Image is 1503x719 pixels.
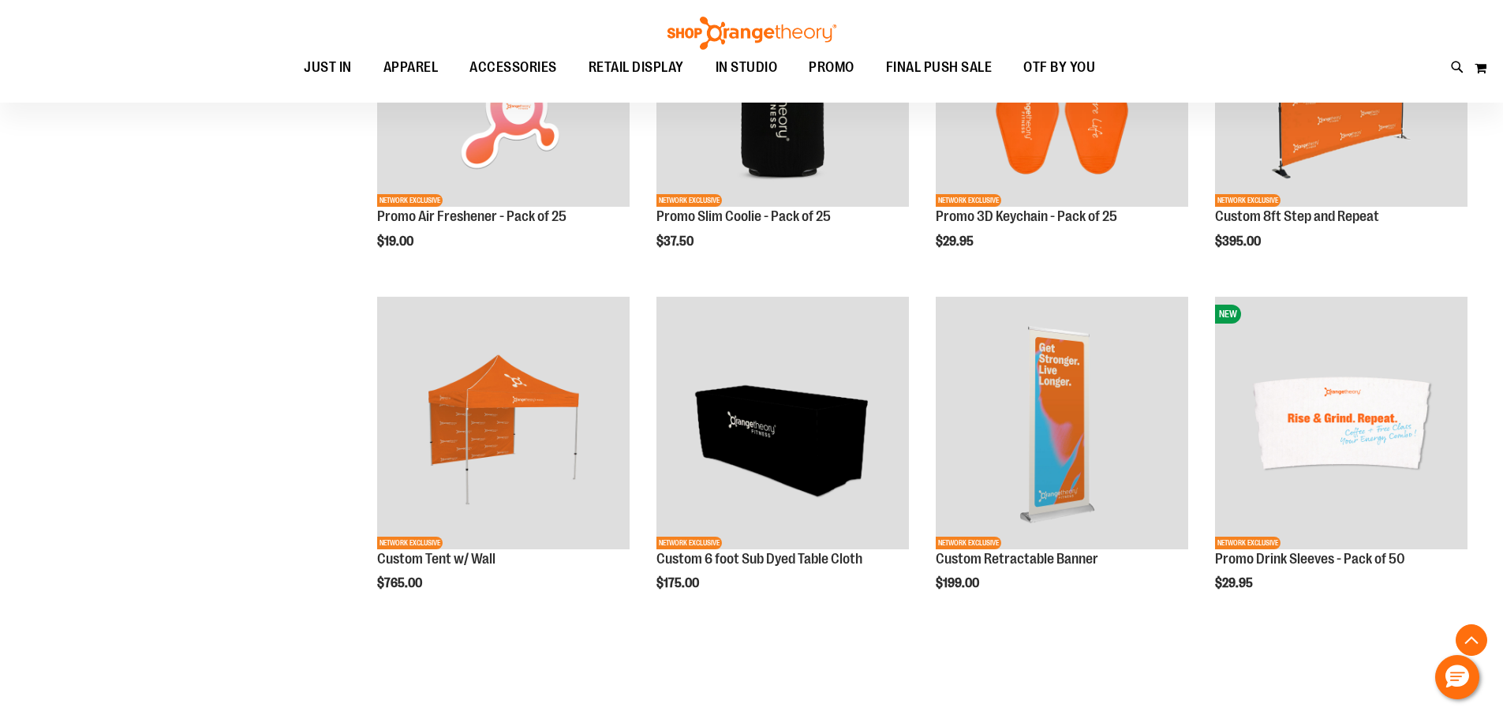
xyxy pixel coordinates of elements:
button: Back To Top [1456,624,1487,656]
span: $765.00 [377,576,424,590]
a: APPAREL [368,50,454,86]
img: OTF Custom Tent w/single sided wall Orange [377,297,630,549]
span: APPAREL [383,50,439,85]
span: JUST IN [304,50,352,85]
a: Promo Air Freshener - Pack of 25 [377,208,566,224]
span: RETAIL DISPLAY [589,50,684,85]
a: Custom 6 foot Sub Dyed Table Cloth [656,551,862,567]
a: IN STUDIO [700,50,794,86]
span: ACCESSORIES [469,50,557,85]
a: ACCESSORIES [454,50,573,86]
div: product [649,289,917,631]
a: JUST IN [288,50,368,86]
span: FINAL PUSH SALE [886,50,993,85]
span: NETWORK EXCLUSIVE [656,537,722,549]
span: $175.00 [656,576,701,590]
div: product [369,289,637,631]
span: NETWORK EXCLUSIVE [377,537,443,549]
a: Promo 3D Keychain - Pack of 25 [936,208,1117,224]
div: product [1207,289,1475,631]
span: NETWORK EXCLUSIVE [1215,194,1281,207]
a: OTF 6 foot Sub Dyed Table ClothNETWORK EXCLUSIVE [656,297,909,552]
span: NETWORK EXCLUSIVE [377,194,443,207]
span: NETWORK EXCLUSIVE [1215,537,1281,549]
a: OTF Custom Retractable Banner OrangeNETWORK EXCLUSIVE [936,297,1188,552]
div: product [928,289,1196,631]
span: NETWORK EXCLUSIVE [656,194,722,207]
a: Promo Drink Sleeves - Pack of 50NEWNETWORK EXCLUSIVE [1215,297,1467,552]
img: OTF 6 foot Sub Dyed Table Cloth [656,297,909,549]
a: Custom Retractable Banner [936,551,1098,567]
span: $199.00 [936,576,981,590]
span: PROMO [809,50,854,85]
a: Custom 8ft Step and Repeat [1215,208,1379,224]
a: Custom Tent w/ Wall [377,551,495,567]
a: Promo Drink Sleeves - Pack of 50 [1215,551,1405,567]
img: OTF Custom Retractable Banner Orange [936,297,1188,549]
span: NETWORK EXCLUSIVE [936,537,1001,549]
a: OTF Custom Tent w/single sided wall OrangeNETWORK EXCLUSIVE [377,297,630,552]
img: Shop Orangetheory [665,17,839,50]
a: FINAL PUSH SALE [870,50,1008,86]
span: NETWORK EXCLUSIVE [936,194,1001,207]
span: NEW [1215,305,1241,324]
a: RETAIL DISPLAY [573,50,700,86]
a: OTF BY YOU [1008,50,1111,86]
button: Hello, have a question? Let’s chat. [1435,655,1479,699]
span: IN STUDIO [716,50,778,85]
span: OTF BY YOU [1023,50,1095,85]
span: $37.50 [656,234,696,249]
a: Promo Slim Coolie - Pack of 25 [656,208,831,224]
span: $395.00 [1215,234,1263,249]
span: $29.95 [1215,576,1255,590]
img: Promo Drink Sleeves - Pack of 50 [1215,297,1467,549]
a: PROMO [793,50,870,85]
span: $19.00 [377,234,416,249]
span: $29.95 [936,234,976,249]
